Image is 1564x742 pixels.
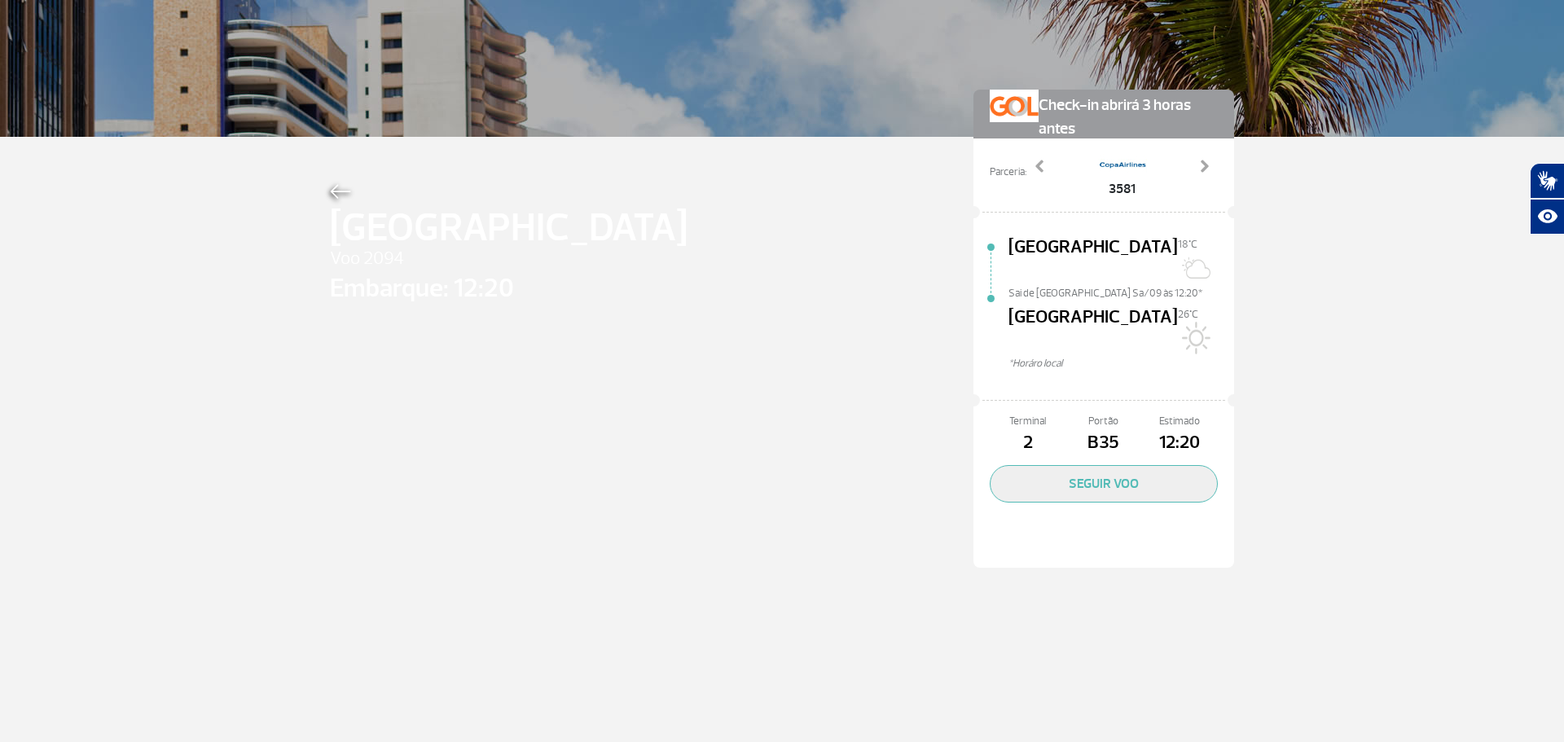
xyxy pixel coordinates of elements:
span: Sai de [GEOGRAPHIC_DATA] Sa/09 às 12:20* [1008,286,1234,297]
button: Abrir recursos assistivos. [1530,199,1564,235]
span: [GEOGRAPHIC_DATA] [330,199,688,257]
span: Parceria: [990,165,1026,180]
button: Abrir tradutor de língua de sinais. [1530,163,1564,199]
img: Sol [1178,322,1210,354]
button: SEGUIR VOO [990,465,1218,503]
span: Portão [1065,414,1141,429]
span: 12:20 [1142,429,1218,457]
span: 18°C [1178,238,1197,251]
span: B35 [1065,429,1141,457]
span: Estimado [1142,414,1218,429]
span: Terminal [990,414,1065,429]
img: Sol com algumas nuvens [1178,252,1210,284]
span: [GEOGRAPHIC_DATA] [1008,234,1178,286]
span: 26°C [1178,308,1198,321]
span: Voo 2094 [330,245,688,273]
span: 2 [990,429,1065,457]
span: *Horáro local [1008,356,1234,371]
span: [GEOGRAPHIC_DATA] [1008,304,1178,356]
span: 3581 [1098,179,1147,199]
div: Plugin de acessibilidade da Hand Talk. [1530,163,1564,235]
span: Embarque: 12:20 [330,269,688,308]
span: Check-in abrirá 3 horas antes [1039,90,1218,141]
